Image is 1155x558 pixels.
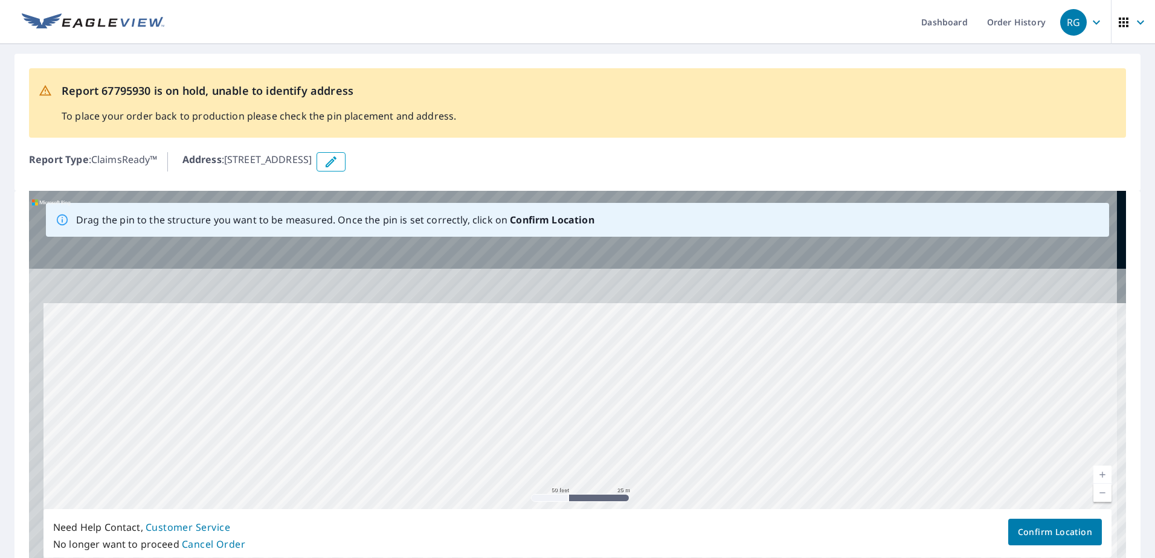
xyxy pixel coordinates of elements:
button: Customer Service [146,519,230,536]
span: Confirm Location [1018,525,1092,540]
p: : [STREET_ADDRESS] [182,152,312,172]
b: Address [182,153,222,166]
a: Current Level 19, Zoom Out [1093,484,1112,502]
img: EV Logo [22,13,164,31]
p: : ClaimsReady™ [29,152,158,172]
button: Cancel Order [182,536,246,553]
div: RG [1060,9,1087,36]
p: No longer want to proceed [53,536,245,553]
p: Report 67795930 is on hold, unable to identify address [62,83,456,99]
a: Current Level 19, Zoom In [1093,466,1112,484]
b: Confirm Location [510,213,594,226]
b: Report Type [29,153,89,166]
button: Confirm Location [1008,519,1102,545]
p: Drag the pin to the structure you want to be measured. Once the pin is set correctly, click on [76,213,594,227]
p: To place your order back to production please check the pin placement and address. [62,109,456,123]
p: Need Help Contact, [53,519,245,536]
